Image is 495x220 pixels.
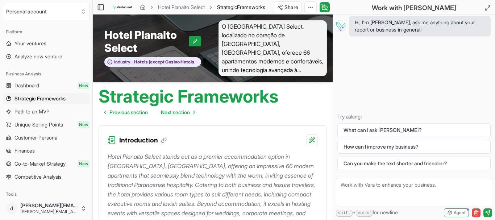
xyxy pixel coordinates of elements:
[140,4,265,11] nav: breadcrumb
[337,123,491,137] button: What can I ask [PERSON_NAME]?
[112,3,132,12] img: logo
[14,82,39,89] span: Dashboard
[336,210,353,217] kbd: shift
[454,210,466,216] span: Agent
[14,147,35,154] span: Finances
[109,109,148,116] span: Previous section
[99,105,154,120] a: Go to previous page
[3,3,90,20] button: Select an organization
[14,134,57,141] span: Customer Persona
[3,68,90,80] div: Business Analysis
[14,173,62,180] span: Competitive Analysis
[3,51,90,62] a: Analyze new venture
[3,145,90,157] a: Finances
[284,4,298,11] span: Share
[356,210,373,217] kbd: enter
[3,119,90,130] a: Unique Selling PointsNew
[119,135,167,145] h3: Introduction
[78,160,90,167] span: New
[336,209,398,217] span: + for newline
[337,113,491,120] p: Try asking:
[219,20,327,76] span: O [GEOGRAPHIC_DATA] Select, localizado no coração de [GEOGRAPHIC_DATA], [GEOGRAPHIC_DATA], oferec...
[14,108,50,115] span: Path to an MVP
[444,208,469,217] button: Agent
[3,200,90,217] button: d[PERSON_NAME][EMAIL_ADDRESS][DOMAIN_NAME][PERSON_NAME][EMAIL_ADDRESS][DOMAIN_NAME]
[158,4,205,11] a: Hotel Planalto Select
[217,4,265,11] span: StrategicFrameworks
[132,59,197,65] span: Hotels (except Casino Hotels) and Motels
[3,171,90,183] a: Competitive Analysis
[78,82,90,89] span: New
[3,188,90,200] div: Tools
[14,160,66,167] span: Go-to-Market Strategy
[161,109,190,116] span: Next section
[114,59,132,65] span: Industry:
[14,121,63,128] span: Unique Selling Points
[3,132,90,144] a: Customer Persona
[3,38,90,49] a: Your ventures
[337,157,491,170] button: Can you make the text shorter and friendlier?
[20,209,78,215] span: [PERSON_NAME][EMAIL_ADDRESS][DOMAIN_NAME]
[3,106,90,117] a: Path to an MVP
[6,203,17,214] span: d
[99,105,201,120] nav: pagination
[155,105,201,120] a: Go to next page
[3,80,90,91] a: DashboardNew
[3,158,90,170] a: Go-to-Market StrategyNew
[14,53,62,60] span: Analyze new venture
[3,93,90,104] a: Strategic Frameworks
[104,28,189,54] span: Hotel Planalto Select
[355,19,485,33] span: Hi, I'm [PERSON_NAME], ask me anything about your report or business in general!
[14,40,46,47] span: Your ventures
[274,1,301,13] button: Share
[237,4,265,10] span: Frameworks
[372,3,456,13] h2: Work with [PERSON_NAME]
[20,202,78,209] span: [PERSON_NAME][EMAIL_ADDRESS][DOMAIN_NAME]
[14,95,66,102] span: Strategic Frameworks
[99,88,278,105] h1: Strategic Frameworks
[337,140,491,154] button: How can I improve my business?
[3,26,90,38] div: Platform
[104,57,201,67] button: Industry:Hotels (except Casino Hotels) and Motels
[78,121,90,128] span: New
[334,20,346,32] img: Vera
